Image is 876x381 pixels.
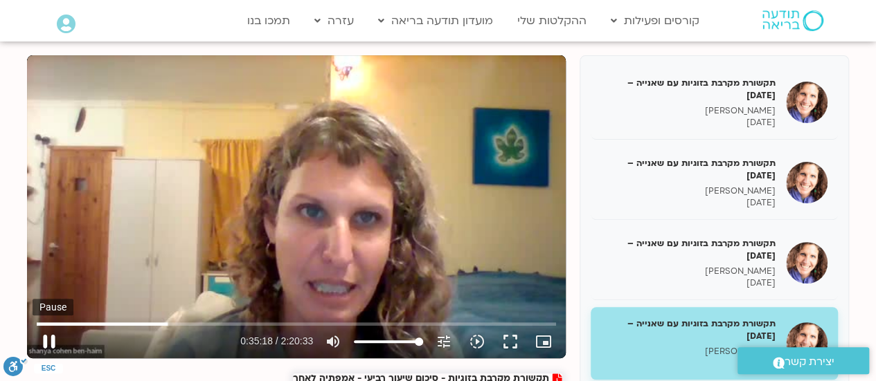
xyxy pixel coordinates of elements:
[240,8,297,34] a: תמכו בנו
[601,317,776,342] h5: תקשורת מקרבת בזוגיות עם שאנייה – [DATE]
[371,8,500,34] a: מועדון תודעה בריאה
[307,8,361,34] a: עזרה
[601,357,776,369] p: [DATE]
[738,347,869,374] a: יצירת קשר
[762,10,823,31] img: תודעה בריאה
[601,77,776,102] h5: תקשורת מקרבת בזוגיות עם שאנייה – [DATE]
[601,346,776,357] p: [PERSON_NAME]
[786,242,828,284] img: תקשורת מקרבת בזוגיות עם שאנייה – 03/06/25
[786,322,828,364] img: תקשורת מקרבת בזוגיות עם שאנייה – 10/06/25
[785,353,834,371] span: יצירת קשר
[601,197,776,209] p: [DATE]
[510,8,593,34] a: ההקלטות שלי
[786,162,828,203] img: תקשורת מקרבת בזוגיות עם שאנייה – 27/05/25
[601,117,776,129] p: [DATE]
[604,8,706,34] a: קורסים ופעילות
[786,82,828,123] img: תקשורת מקרבת בזוגיות עם שאנייה – 20/05/25
[601,237,776,262] h5: תקשורת מקרבת בזוגיות עם שאנייה – [DATE]
[601,185,776,197] p: [PERSON_NAME]
[601,277,776,289] p: [DATE]
[601,105,776,117] p: [PERSON_NAME]
[601,266,776,277] p: [PERSON_NAME]
[601,157,776,182] h5: תקשורת מקרבת בזוגיות עם שאנייה – [DATE]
